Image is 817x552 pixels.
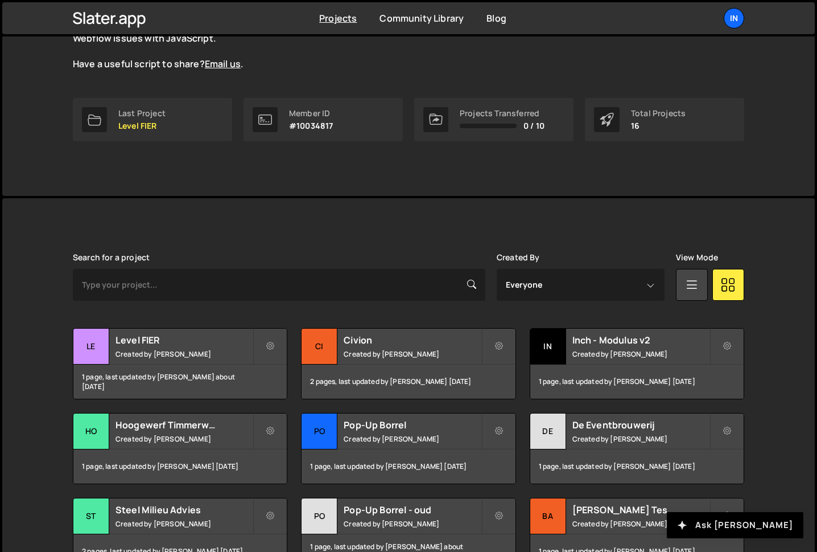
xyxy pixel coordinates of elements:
div: De [530,414,566,449]
div: Ho [73,414,109,449]
a: De De Eventbrouwerij Created by [PERSON_NAME] 1 page, last updated by [PERSON_NAME] [DATE] [530,413,744,484]
small: Created by [PERSON_NAME] [344,519,481,529]
small: Created by [PERSON_NAME] [115,519,253,529]
h2: Civion [344,334,481,346]
div: Member ID [289,109,333,118]
small: Created by [PERSON_NAME] [115,349,253,359]
button: Ask [PERSON_NAME] [667,512,803,538]
h2: Level FIER [115,334,253,346]
h2: Pop-Up Borrel [344,419,481,431]
small: Created by [PERSON_NAME] [572,519,709,529]
div: In [530,329,566,365]
h2: Hoogewerf Timmerwerken [115,419,253,431]
p: Level FIER [118,121,166,130]
p: 16 [631,121,686,130]
div: Last Project [118,109,166,118]
small: Created by [PERSON_NAME] [572,434,709,444]
small: Created by [PERSON_NAME] [344,349,481,359]
div: St [73,498,109,534]
input: Type your project... [73,269,485,301]
h2: Steel Milieu Advies [115,504,253,516]
div: 2 pages, last updated by [PERSON_NAME] [DATE] [302,365,515,399]
small: Created by [PERSON_NAME] [344,434,481,444]
div: Projects Transferred [460,109,544,118]
a: Last Project Level FIER [73,98,232,141]
span: 0 / 10 [523,121,544,130]
h2: Pop-Up Borrel - oud [344,504,481,516]
a: Le Level FIER Created by [PERSON_NAME] 1 page, last updated by [PERSON_NAME] about [DATE] [73,328,287,399]
a: Community Library [379,12,464,24]
a: Blog [486,12,506,24]
label: Created By [497,253,540,262]
small: Created by [PERSON_NAME] [115,434,253,444]
a: Ci Civion Created by [PERSON_NAME] 2 pages, last updated by [PERSON_NAME] [DATE] [301,328,515,399]
a: In Inch - Modulus v2 Created by [PERSON_NAME] 1 page, last updated by [PERSON_NAME] [DATE] [530,328,744,399]
div: Po [302,498,337,534]
p: The is live and growing. Explore the curated scripts to solve common Webflow issues with JavaScri... [73,19,482,71]
div: Ba [530,498,566,534]
div: Ci [302,329,337,365]
div: 1 page, last updated by [PERSON_NAME] [DATE] [73,449,287,484]
div: 1 page, last updated by [PERSON_NAME] [DATE] [302,449,515,484]
div: 1 page, last updated by [PERSON_NAME] [DATE] [530,365,744,399]
div: 1 page, last updated by [PERSON_NAME] about [DATE] [73,365,287,399]
h2: Inch - Modulus v2 [572,334,709,346]
label: Search for a project [73,253,150,262]
a: Projects [319,12,357,24]
p: #10034817 [289,121,333,130]
a: In [724,8,744,28]
a: Email us [205,58,241,70]
div: Le [73,329,109,365]
h2: [PERSON_NAME] Test Site [572,504,709,516]
a: Po Pop-Up Borrel Created by [PERSON_NAME] 1 page, last updated by [PERSON_NAME] [DATE] [301,413,515,484]
h2: De Eventbrouwerij [572,419,709,431]
div: Total Projects [631,109,686,118]
small: Created by [PERSON_NAME] [572,349,709,359]
div: 1 page, last updated by [PERSON_NAME] [DATE] [530,449,744,484]
a: Ho Hoogewerf Timmerwerken Created by [PERSON_NAME] 1 page, last updated by [PERSON_NAME] [DATE] [73,413,287,484]
label: View Mode [676,253,718,262]
div: Po [302,414,337,449]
